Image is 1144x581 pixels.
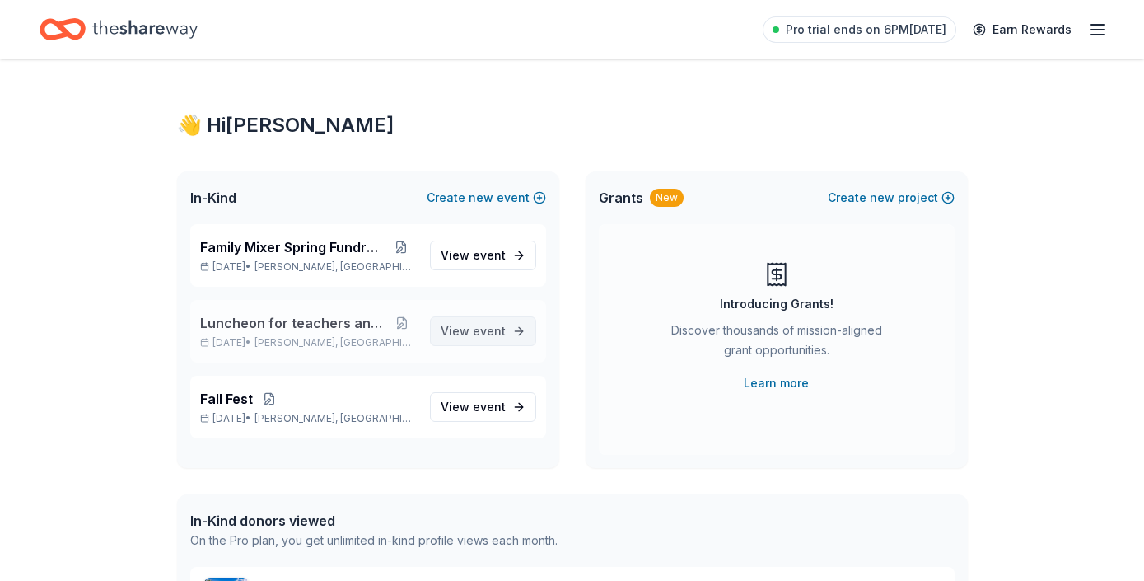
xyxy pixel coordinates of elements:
a: Learn more [744,373,809,393]
div: 👋 Hi [PERSON_NAME] [177,112,968,138]
span: View [441,321,506,341]
span: Pro trial ends on 6PM[DATE] [786,20,946,40]
span: Fall Fest [200,389,253,409]
button: Createnewevent [427,188,546,208]
span: In-Kind [190,188,236,208]
div: New [650,189,684,207]
span: [PERSON_NAME], [GEOGRAPHIC_DATA] [254,336,416,349]
button: Createnewproject [828,188,955,208]
span: View [441,397,506,417]
span: [PERSON_NAME], [GEOGRAPHIC_DATA] [254,412,416,425]
a: Pro trial ends on 6PM[DATE] [763,16,956,43]
span: Luncheon for teachers and staff [200,313,388,333]
p: [DATE] • [200,336,417,349]
div: Introducing Grants! [720,294,833,314]
span: Grants [599,188,643,208]
div: In-Kind donors viewed [190,511,558,531]
span: [PERSON_NAME], [GEOGRAPHIC_DATA] [254,260,416,274]
p: [DATE] • [200,412,417,425]
div: Discover thousands of mission-aligned grant opportunities. [665,321,889,367]
a: Home [40,10,198,49]
span: event [473,400,506,414]
span: View [441,246,506,265]
a: View event [430,241,536,270]
span: new [469,188,493,208]
span: new [870,188,894,208]
span: event [473,324,506,338]
p: [DATE] • [200,260,417,274]
a: View event [430,316,536,346]
div: On the Pro plan, you get unlimited in-kind profile views each month. [190,531,558,551]
span: event [473,248,506,262]
span: Family Mixer Spring Fundraiser [200,237,386,257]
a: Earn Rewards [963,15,1081,45]
a: View event [430,392,536,422]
